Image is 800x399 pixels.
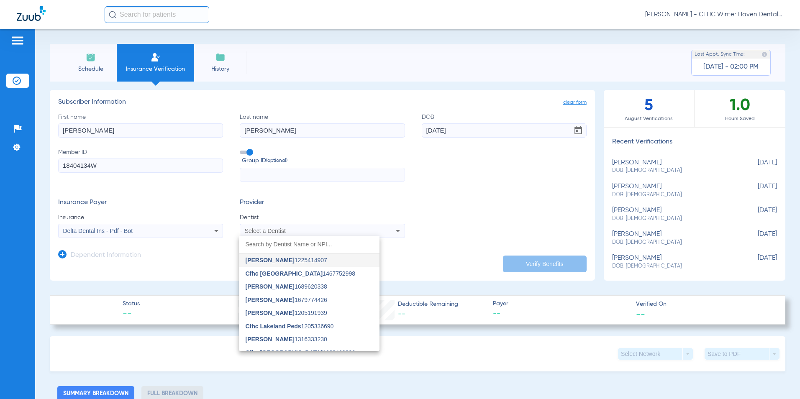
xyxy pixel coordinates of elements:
[246,297,327,303] span: 1679774426
[246,349,323,356] span: Cfhc [GEOGRAPHIC_DATA]
[246,336,327,342] span: 1316333230
[246,257,295,263] span: [PERSON_NAME]
[246,309,295,316] span: [PERSON_NAME]
[246,271,355,276] span: 1467752998
[246,310,327,316] span: 1205191939
[246,270,323,277] span: Cfhc [GEOGRAPHIC_DATA]
[246,257,327,263] span: 1225414907
[246,283,295,290] span: [PERSON_NAME]
[246,336,295,343] span: [PERSON_NAME]
[246,350,355,356] span: 1063409290
[758,359,800,399] iframe: Chat Widget
[246,297,295,303] span: [PERSON_NAME]
[246,284,327,289] span: 1689620338
[246,323,334,329] span: 1205336690
[239,236,379,253] input: dropdown search
[246,323,301,330] span: Cfhc Lakeland Peds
